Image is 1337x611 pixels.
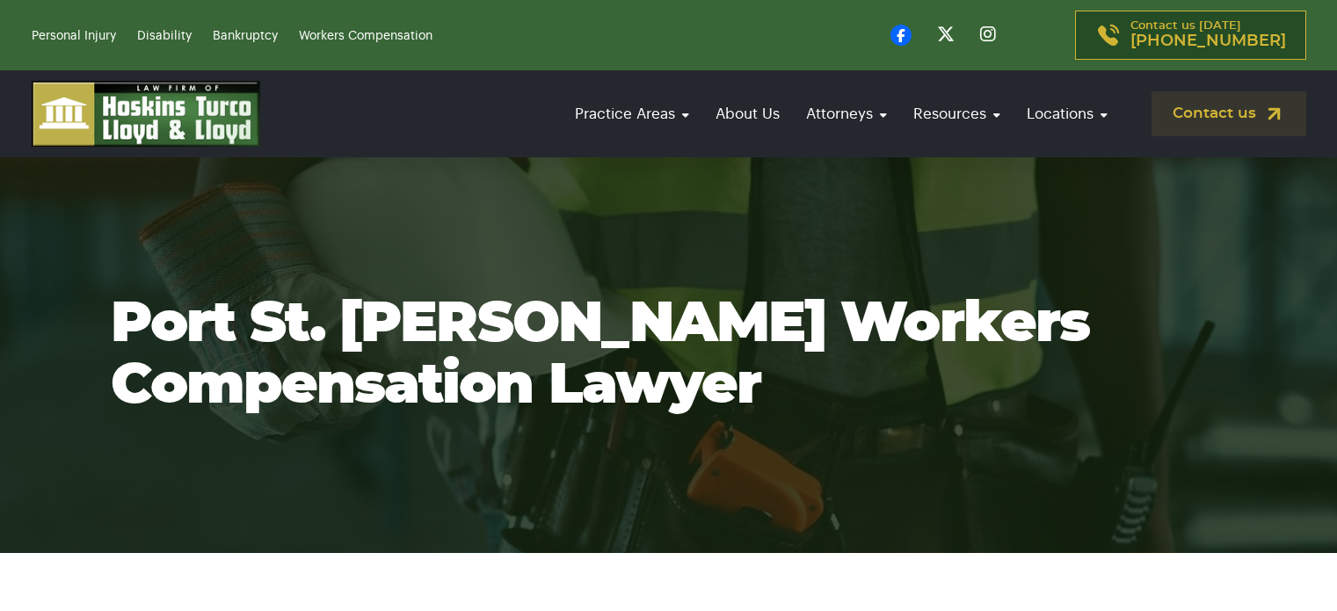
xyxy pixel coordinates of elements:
[905,89,1009,139] a: Resources
[1018,89,1116,139] a: Locations
[1130,20,1286,50] p: Contact us [DATE]
[213,30,278,42] a: Bankruptcy
[137,30,192,42] a: Disability
[707,89,788,139] a: About Us
[1075,11,1306,60] a: Contact us [DATE][PHONE_NUMBER]
[1152,91,1306,136] a: Contact us
[566,89,698,139] a: Practice Areas
[1130,33,1286,50] span: [PHONE_NUMBER]
[111,294,1227,417] h1: Port St. [PERSON_NAME] Workers Compensation Lawyer
[32,81,260,147] img: logo
[797,89,896,139] a: Attorneys
[32,30,116,42] a: Personal Injury
[299,30,432,42] a: Workers Compensation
